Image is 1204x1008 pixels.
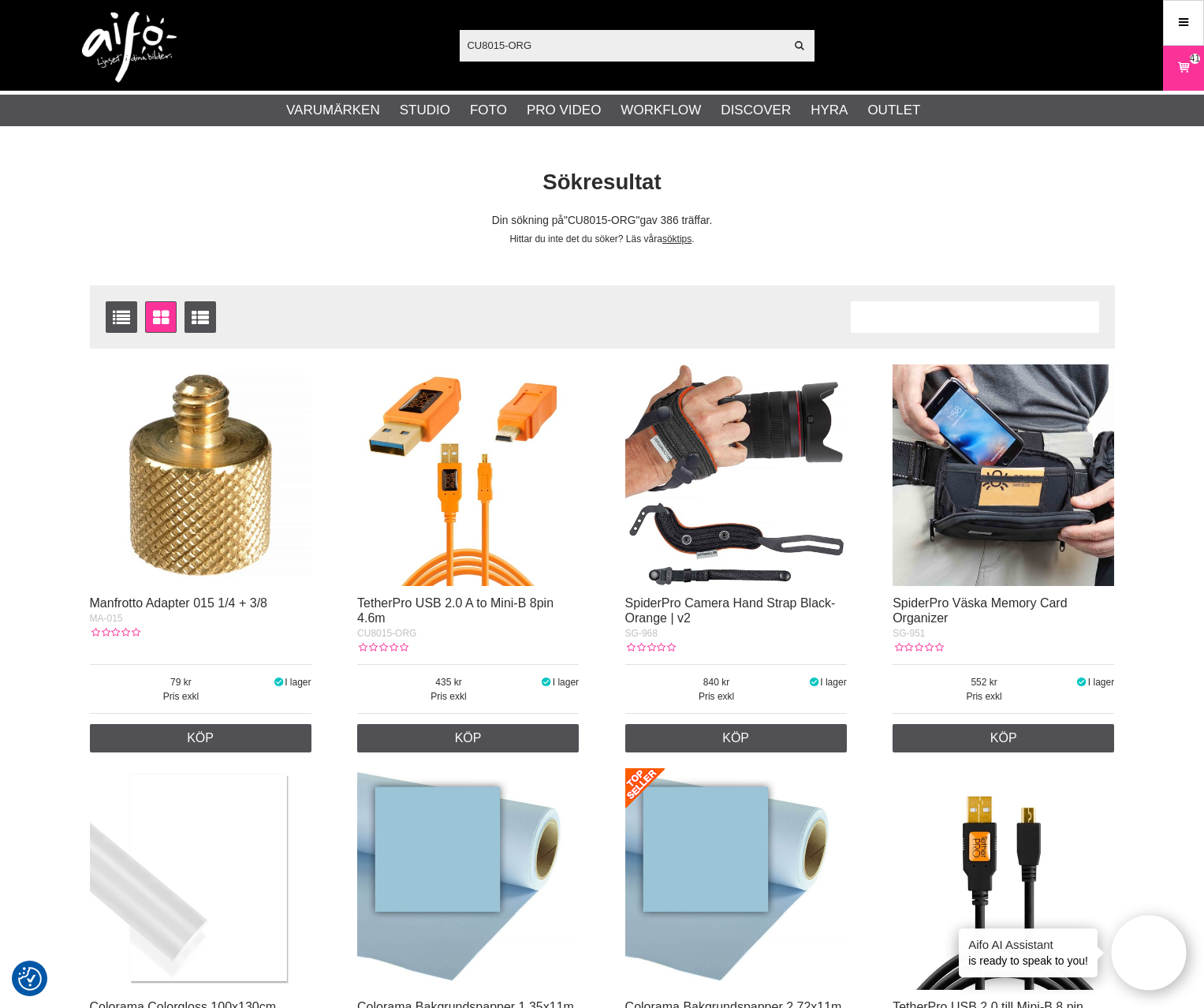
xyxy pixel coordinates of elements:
[811,100,848,121] a: Hyra
[145,301,177,333] a: Fönstervisning
[185,301,216,333] a: Utökad listvisning
[470,100,507,121] a: Foto
[968,936,1088,953] h4: Aifo AI Assistant
[509,233,662,245] span: Hittar du inte det du söker? Läs våra
[400,100,450,121] a: Studio
[625,640,676,655] div: Kundbetyg: 0
[820,677,846,688] span: I lager
[357,675,540,689] span: 435
[867,100,920,121] a: Outlet
[90,675,273,689] span: 79
[357,689,540,704] span: Pris exkl
[357,640,408,655] div: Kundbetyg: 0
[625,364,847,586] img: SpiderPro Camera Hand Strap Black-Orange | v2
[625,596,836,625] a: SpiderPro Camera Hand Strap Black-Orange | v2
[1075,677,1088,688] i: I lager
[625,724,847,752] a: Köp
[90,613,123,624] span: MA-015
[691,233,694,245] span: .
[106,301,137,333] a: Listvisning
[527,100,601,121] a: Pro Video
[357,596,554,625] a: TetherPro USB 2.0 A to Mini-B 8pin 4.6m
[460,33,785,57] input: Sök produkter ...
[1088,677,1114,688] span: I lager
[893,768,1114,990] img: TetherPro USB 2.0 till Mini-B 8 pin 4.6m Svart
[90,625,140,640] div: Kundbetyg: 0
[662,233,691,245] a: söktips
[1190,51,1200,65] span: 41
[492,215,713,226] span: Din sökning på gav 386 träffar.
[78,167,1127,198] h1: Sökresultat
[357,768,579,990] img: Colorama Bakgrundspapper 1.35x11m Forget Me Not
[893,724,1114,752] a: Köp
[357,364,579,586] img: TetherPro USB 2.0 A to Mini-B 8pin 4.6m
[625,689,808,704] span: Pris exkl
[625,675,808,689] span: 840
[621,100,701,121] a: Workflow
[357,628,416,639] span: CU8015-ORG
[893,364,1114,586] img: SpiderPro Väska Memory Card Organizer
[721,100,791,121] a: Discover
[625,768,847,990] img: Colorama Bakgrundspapper 2.72x11m Forget Me Not
[1164,50,1203,87] a: 41
[540,677,553,688] i: I lager
[959,928,1098,977] div: is ready to speak to you!
[82,12,177,83] img: logo.png
[18,965,42,993] button: Samtyckesinställningar
[90,724,311,752] a: Köp
[808,677,821,688] i: I lager
[90,689,273,704] span: Pris exkl
[893,689,1075,704] span: Pris exkl
[893,628,925,639] span: SG-951
[272,677,285,688] i: I lager
[90,364,311,586] img: Manfrotto Adapter 015 1/4 + 3/8
[553,677,579,688] span: I lager
[90,596,268,610] a: Manfrotto Adapter 015 1/4 + 3/8
[18,967,42,991] img: Revisit consent button
[286,100,380,121] a: Varumärken
[90,768,311,990] img: Colorama Colorgloss 100x130cm Super White
[564,215,639,226] span: CU8015-ORG
[893,640,943,655] div: Kundbetyg: 0
[893,596,1067,625] a: SpiderPro Väska Memory Card Organizer
[893,675,1075,689] span: 552
[625,628,658,639] span: SG-968
[357,724,579,752] a: Köp
[285,677,311,688] span: I lager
